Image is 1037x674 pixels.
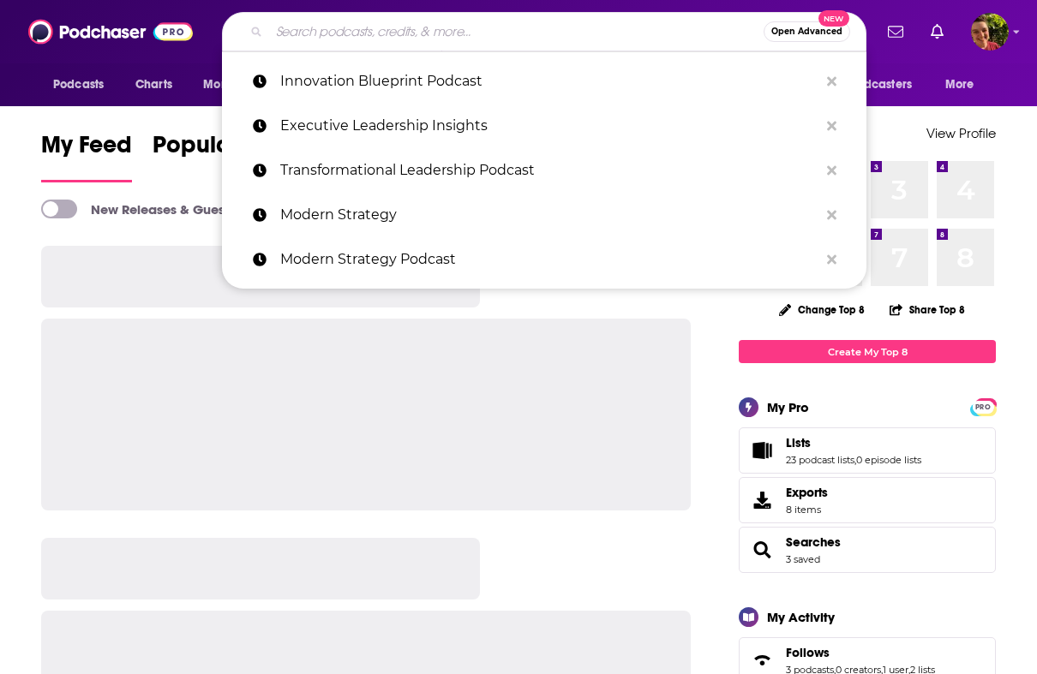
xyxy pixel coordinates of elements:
a: Searches [745,538,779,562]
a: Searches [786,534,841,550]
span: Lists [739,427,996,474]
span: Open Advanced [771,27,842,36]
a: Charts [124,69,183,101]
span: Lists [786,435,811,450]
a: Exports [739,477,996,523]
a: My Feed [41,130,132,182]
div: My Pro [767,399,809,415]
span: For Podcasters [830,73,912,97]
a: Create My Top 8 [739,340,996,363]
a: Lists [786,435,921,450]
button: Share Top 8 [889,293,966,326]
p: Innovation Blueprint Podcast [280,59,818,104]
a: Modern Strategy Podcast [222,237,866,282]
span: 8 items [786,504,828,516]
img: Podchaser - Follow, Share and Rate Podcasts [28,15,193,48]
a: Innovation Blueprint Podcast [222,59,866,104]
input: Search podcasts, credits, & more... [269,18,764,45]
a: New Releases & Guests Only [41,200,267,218]
p: Transformational Leadership Podcast [280,148,818,193]
a: 0 episode lists [856,454,921,466]
a: Transformational Leadership Podcast [222,148,866,193]
span: More [945,73,974,97]
p: Modern Strategy [280,193,818,237]
span: Monitoring [203,73,264,97]
div: My Activity [767,609,835,625]
a: Executive Leadership Insights [222,104,866,148]
span: New [818,10,849,27]
button: Show profile menu [971,13,1009,51]
a: Follows [745,648,779,672]
button: open menu [41,69,126,101]
span: Exports [745,488,779,512]
button: Open AdvancedNew [764,21,850,42]
p: Modern Strategy Podcast [280,237,818,282]
span: , [854,454,856,466]
div: Search podcasts, credits, & more... [222,12,866,51]
a: 3 saved [786,553,820,565]
a: Show notifications dropdown [881,17,910,46]
a: 23 podcast lists [786,454,854,466]
button: open menu [818,69,937,101]
a: Follows [786,645,935,660]
button: Change Top 8 [769,299,875,320]
span: Exports [786,485,828,500]
img: User Profile [971,13,1009,51]
span: My Feed [41,130,132,170]
span: Follows [786,645,830,660]
a: Modern Strategy [222,193,866,237]
span: Popular Feed [153,130,298,170]
span: Charts [135,73,172,97]
span: PRO [973,401,993,414]
span: Logged in as Marz [971,13,1009,51]
button: open menu [191,69,286,101]
button: open menu [933,69,996,101]
a: View Profile [926,125,996,141]
a: Popular Feed [153,130,298,182]
a: Lists [745,438,779,462]
span: Searches [739,527,996,573]
p: Executive Leadership Insights [280,104,818,148]
span: Podcasts [53,73,104,97]
a: PRO [973,400,993,413]
a: Show notifications dropdown [924,17,950,46]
